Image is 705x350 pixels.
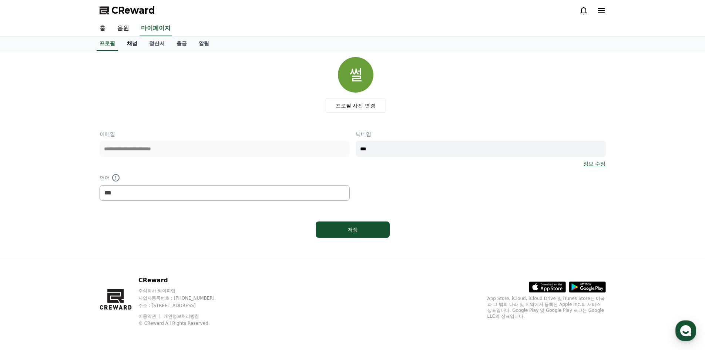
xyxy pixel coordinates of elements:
[138,320,229,326] p: © CReward All Rights Reserved.
[97,37,118,51] a: 프로필
[140,21,172,36] a: 마이페이지
[171,37,193,51] a: 출금
[100,4,155,16] a: CReward
[138,295,229,301] p: 사업자등록번호 : [PHONE_NUMBER]
[193,37,215,51] a: 알림
[94,21,111,36] a: 홈
[138,288,229,294] p: 주식회사 와이피랩
[325,99,386,113] label: 프로필 사진 변경
[2,235,49,253] a: 홈
[138,314,162,319] a: 이용약관
[100,173,350,182] p: 언어
[111,4,155,16] span: CReward
[330,226,375,233] div: 저장
[316,221,390,238] button: 저장
[121,37,143,51] a: 채널
[338,57,373,93] img: profile_image
[138,303,229,309] p: 주소 : [STREET_ADDRESS]
[100,130,350,138] p: 이메일
[111,21,135,36] a: 음원
[114,246,123,252] span: 설정
[583,160,605,167] a: 정보 수정
[23,246,28,252] span: 홈
[49,235,95,253] a: 대화
[143,37,171,51] a: 정산서
[356,130,606,138] p: 닉네임
[487,296,606,319] p: App Store, iCloud, iCloud Drive 및 iTunes Store는 미국과 그 밖의 나라 및 지역에서 등록된 Apple Inc.의 서비스 상표입니다. Goo...
[68,246,77,252] span: 대화
[138,276,229,285] p: CReward
[164,314,199,319] a: 개인정보처리방침
[95,235,142,253] a: 설정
